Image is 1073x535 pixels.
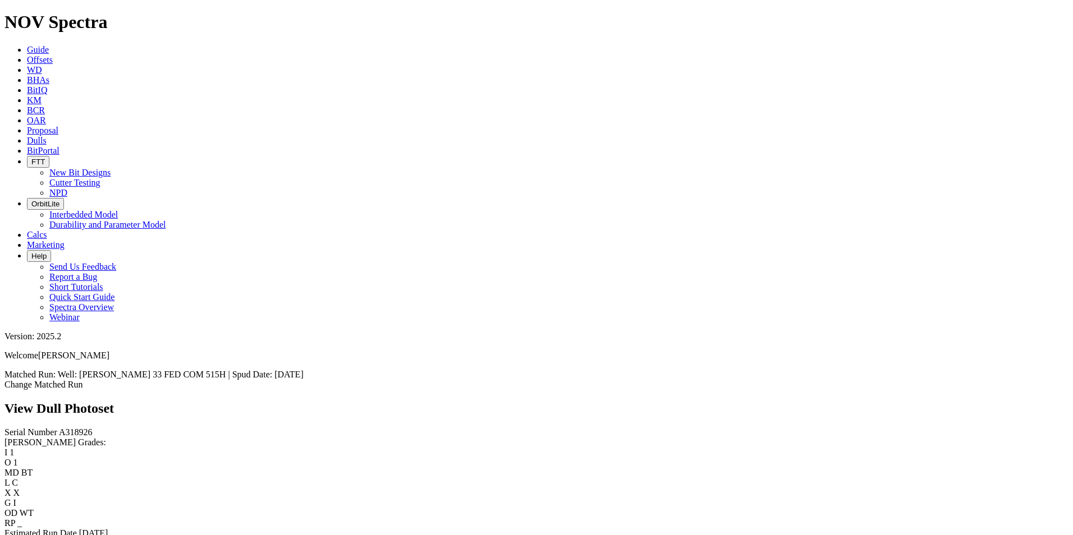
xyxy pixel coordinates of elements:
[4,370,56,379] span: Matched Run:
[4,518,15,528] label: RP
[4,458,11,467] label: O
[13,498,16,508] span: I
[13,458,18,467] span: 1
[31,158,45,166] span: FTT
[27,240,65,250] a: Marketing
[4,448,7,457] label: I
[27,126,58,135] a: Proposal
[4,498,11,508] label: G
[27,85,47,95] a: BitIQ
[27,45,49,54] a: Guide
[49,210,118,219] a: Interbedded Model
[27,105,45,115] a: BCR
[49,292,114,302] a: Quick Start Guide
[4,468,19,477] label: MD
[4,478,10,487] label: L
[49,178,100,187] a: Cutter Testing
[31,200,59,208] span: OrbitLite
[58,370,304,379] span: Well: [PERSON_NAME] 33 FED COM 515H | Spud Date: [DATE]
[31,252,47,260] span: Help
[49,302,114,312] a: Spectra Overview
[27,156,49,168] button: FTT
[4,508,17,518] label: OD
[27,75,49,85] a: BHAs
[27,198,64,210] button: OrbitLite
[38,350,109,360] span: [PERSON_NAME]
[21,468,33,477] span: BT
[49,312,80,322] a: Webinar
[27,250,51,262] button: Help
[20,508,34,518] span: WT
[27,95,42,105] a: KM
[27,65,42,75] a: WD
[49,282,103,292] a: Short Tutorials
[4,488,11,497] label: X
[27,146,59,155] a: BitPortal
[4,12,1069,33] h1: NOV Spectra
[27,55,53,64] a: Offsets
[49,272,97,282] a: Report a Bug
[4,437,1069,448] div: [PERSON_NAME] Grades:
[10,448,14,457] span: 1
[13,488,20,497] span: X
[4,427,57,437] label: Serial Number
[27,116,46,125] a: OAR
[49,262,116,271] a: Send Us Feedback
[4,401,1069,416] h2: View Dull Photoset
[27,230,47,239] a: Calcs
[49,188,67,197] a: NPD
[49,168,111,177] a: New Bit Designs
[4,331,1069,342] div: Version: 2025.2
[12,478,18,487] span: C
[4,380,83,389] a: Change Matched Run
[17,518,22,528] span: _
[49,220,166,229] a: Durability and Parameter Model
[4,350,1069,361] p: Welcome
[27,136,47,145] a: Dulls
[59,427,93,437] span: A318926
